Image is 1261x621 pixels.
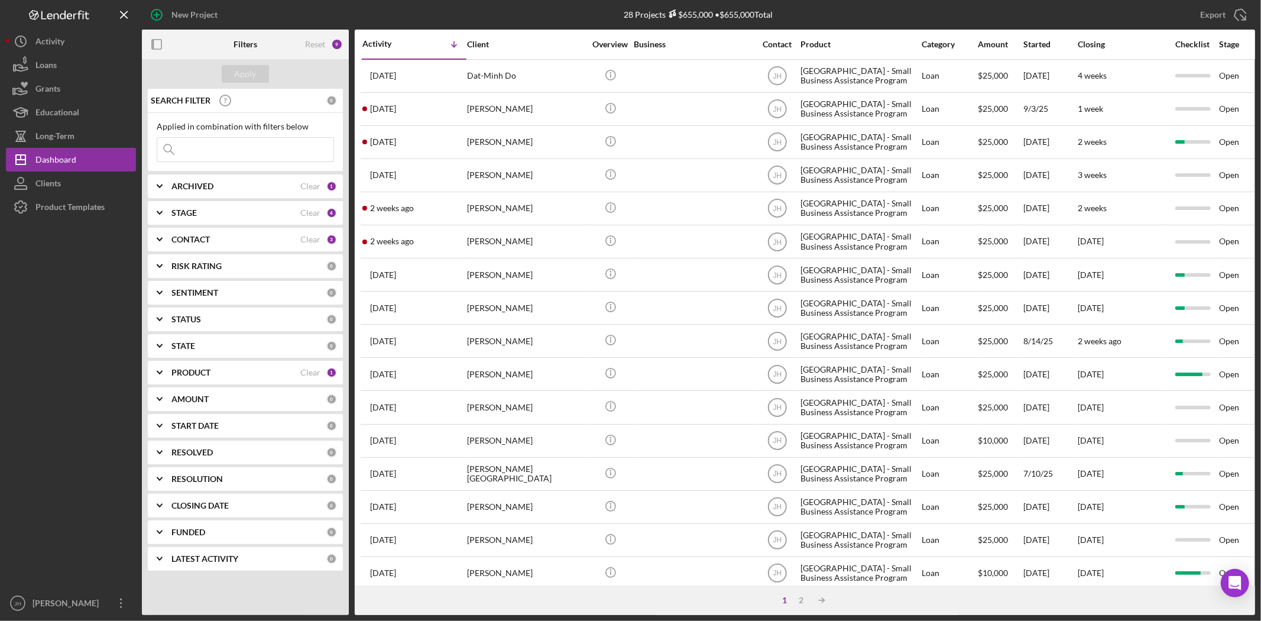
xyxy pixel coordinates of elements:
[922,226,977,257] div: Loan
[6,172,136,195] button: Clients
[800,458,919,490] div: [GEOGRAPHIC_DATA] - Small Business Assistance Program
[370,170,396,180] time: 2025-09-16 01:56
[978,369,1008,379] span: $25,000
[6,591,136,615] button: JH[PERSON_NAME]
[1023,525,1077,556] div: [DATE]
[171,315,201,324] b: STATUS
[922,425,977,457] div: Loan
[624,9,773,20] div: 28 Projects • $655,000 Total
[1078,203,1107,213] time: 2 weeks
[35,195,105,222] div: Product Templates
[800,259,919,290] div: [GEOGRAPHIC_DATA] - Small Business Assistance Program
[1023,160,1077,191] div: [DATE]
[634,40,752,49] div: Business
[922,558,977,589] div: Loan
[978,236,1008,246] span: $25,000
[326,181,337,192] div: 1
[467,226,585,257] div: [PERSON_NAME]
[467,491,585,523] div: [PERSON_NAME]
[305,40,325,49] div: Reset
[370,436,396,445] time: 2025-07-11 03:07
[800,358,919,390] div: [GEOGRAPHIC_DATA] - Small Business Assistance Program
[922,292,977,324] div: Loan
[6,195,136,219] button: Product Templates
[467,40,585,49] div: Client
[370,203,414,213] time: 2025-09-10 00:01
[370,303,396,313] time: 2025-08-28 00:54
[1078,170,1107,180] time: 3 weeks
[6,148,136,172] button: Dashboard
[370,137,396,147] time: 2025-09-17 05:07
[362,39,414,48] div: Activity
[1023,558,1077,589] div: [DATE]
[467,160,585,191] div: [PERSON_NAME]
[1200,3,1226,27] div: Export
[35,172,61,198] div: Clients
[1078,568,1104,578] time: [DATE]
[800,392,919,423] div: [GEOGRAPHIC_DATA] - Small Business Assistance Program
[1023,127,1077,158] div: [DATE]
[800,558,919,589] div: [GEOGRAPHIC_DATA] - Small Business Assistance Program
[773,503,782,512] text: JH
[467,358,585,390] div: [PERSON_NAME]
[1078,40,1166,49] div: Closing
[6,77,136,101] button: Grants
[370,104,396,114] time: 2025-09-18 04:57
[773,271,782,279] text: JH
[755,40,799,49] div: Contact
[6,53,136,77] a: Loans
[1023,93,1077,125] div: 9/3/25
[157,122,334,131] div: Applied in combination with filters below
[800,93,919,125] div: [GEOGRAPHIC_DATA] - Small Business Assistance Program
[326,500,337,511] div: 0
[370,403,396,412] time: 2025-07-13 02:07
[326,554,337,564] div: 0
[1078,303,1104,313] time: [DATE]
[922,392,977,423] div: Loan
[922,127,977,158] div: Loan
[467,127,585,158] div: [PERSON_NAME]
[1188,3,1255,27] button: Export
[326,341,337,351] div: 0
[1078,270,1104,280] time: [DATE]
[773,238,782,246] text: JH
[1023,259,1077,290] div: [DATE]
[773,172,782,180] text: JH
[922,491,977,523] div: Loan
[800,292,919,324] div: [GEOGRAPHIC_DATA] - Small Business Assistance Program
[922,259,977,290] div: Loan
[171,474,223,484] b: RESOLUTION
[30,591,106,618] div: [PERSON_NAME]
[1078,70,1107,80] time: 4 weeks
[235,65,257,83] div: Apply
[326,208,337,218] div: 4
[800,127,919,158] div: [GEOGRAPHIC_DATA] - Small Business Assistance Program
[326,527,337,538] div: 0
[1023,325,1077,357] div: 8/14/25
[326,234,337,245] div: 3
[978,170,1008,180] span: $25,000
[773,370,782,379] text: JH
[773,205,782,213] text: JH
[1023,358,1077,390] div: [DATE]
[773,470,782,478] text: JH
[467,60,585,92] div: Dat-Minh Do
[922,525,977,556] div: Loan
[922,325,977,357] div: Loan
[300,182,320,191] div: Clear
[171,3,218,27] div: New Project
[467,259,585,290] div: [PERSON_NAME]
[331,38,343,50] div: 9
[370,337,396,346] time: 2025-08-14 20:09
[1023,193,1077,224] div: [DATE]
[171,528,205,537] b: FUNDED
[978,435,1008,445] span: $10,000
[6,30,136,53] button: Activity
[6,101,136,124] button: Educational
[326,314,337,325] div: 0
[326,447,337,458] div: 0
[922,193,977,224] div: Loan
